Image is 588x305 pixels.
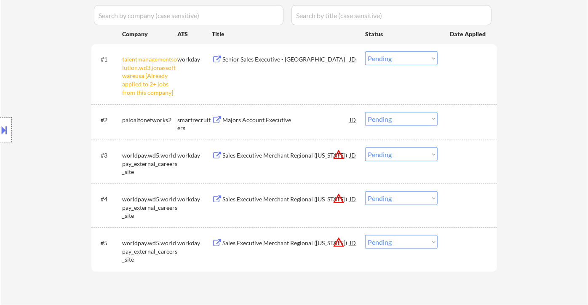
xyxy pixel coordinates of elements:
[349,235,357,250] div: JD
[333,193,345,204] button: warning_amber
[94,5,283,25] input: Search by company (case sensitive)
[222,116,350,124] div: Majors Account Executive
[291,5,492,25] input: Search by title (case sensitive)
[177,55,212,64] div: workday
[222,239,350,247] div: Sales Executive Merchant Regional ([US_STATE])
[333,149,345,161] button: warning_amber
[349,51,357,67] div: JD
[212,30,357,38] div: Title
[122,30,177,38] div: Company
[450,30,487,38] div: Date Applied
[177,195,212,203] div: workday
[101,239,115,247] div: #5
[349,191,357,206] div: JD
[122,239,177,264] div: worldpay.wd5.worldpay_external_careers_site
[365,26,438,41] div: Status
[333,236,345,248] button: warning_amber
[349,147,357,163] div: JD
[177,151,212,160] div: workday
[177,116,212,132] div: smartrecruiters
[222,195,350,203] div: Sales Executive Merchant Regional ([US_STATE])
[349,112,357,127] div: JD
[177,239,212,247] div: workday
[177,30,212,38] div: ATS
[222,55,350,64] div: Senior Sales Executive - [GEOGRAPHIC_DATA]
[222,151,350,160] div: Sales Executive Merchant Regional ([US_STATE])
